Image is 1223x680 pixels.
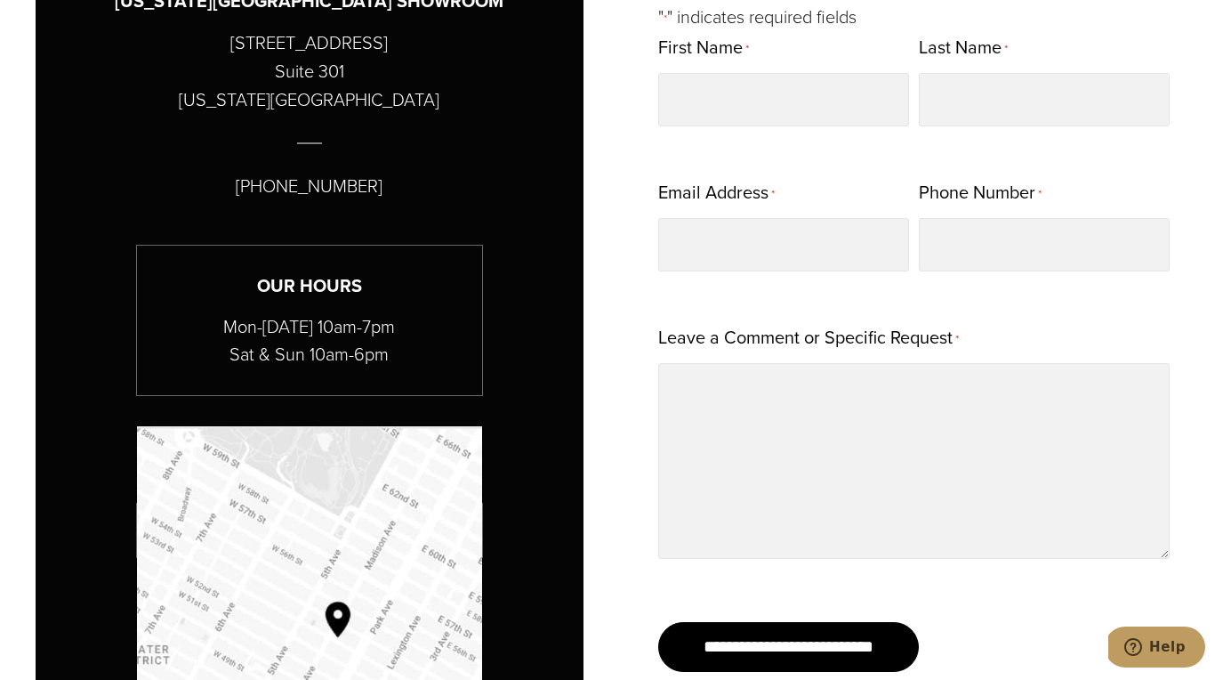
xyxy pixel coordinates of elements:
[919,176,1042,211] label: Phone Number
[1108,627,1205,671] iframe: Opens a widget where you can chat to one of our agents
[236,172,382,200] p: [PHONE_NUMBER]
[919,31,1008,66] label: Last Name
[658,176,775,211] label: Email Address
[658,321,959,356] label: Leave a Comment or Specific Request
[179,28,439,114] p: [STREET_ADDRESS] Suite 301 [US_STATE][GEOGRAPHIC_DATA]
[137,313,482,368] p: Mon-[DATE] 10am-7pm Sat & Sun 10am-6pm
[137,272,482,300] h3: Our Hours
[658,31,749,66] label: First Name
[658,3,1171,31] p: " " indicates required fields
